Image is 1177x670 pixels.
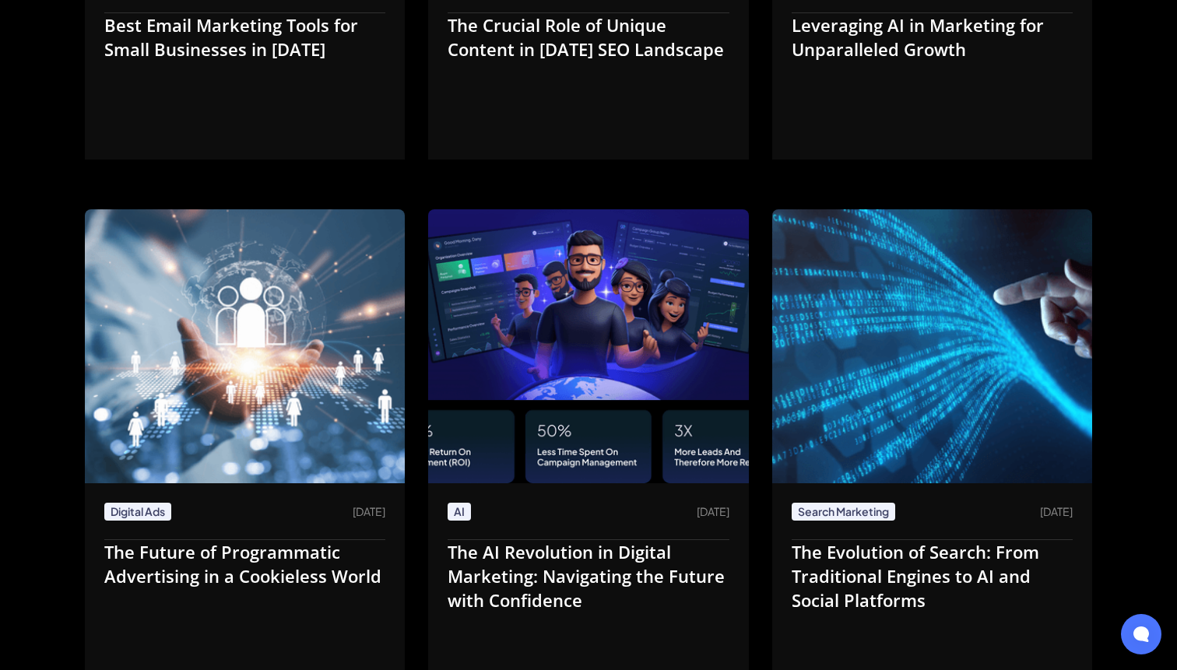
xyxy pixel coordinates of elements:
[1040,502,1073,521] div: [DATE]
[448,13,729,61] div: The Crucial Role of Unique Content in [DATE] SEO Landscape
[111,505,165,518] div: Digital Ads
[792,13,1073,61] div: Leveraging AI in Marketing for Unparalleled Growth
[454,505,465,518] div: AI
[697,502,729,521] div: [DATE]
[448,540,729,612] div: The AI Revolution in Digital Marketing: Navigating the Future with Confidence
[104,13,385,61] div: Best Email Marketing Tools for Small Businesses in [DATE]
[798,505,889,518] div: Search Marketing
[792,540,1073,612] div: The Evolution of Search: From Traditional Engines to AI and Social Platforms
[353,502,385,521] div: [DATE]
[104,540,385,588] div: The Future of Programmatic Advertising in a Cookieless World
